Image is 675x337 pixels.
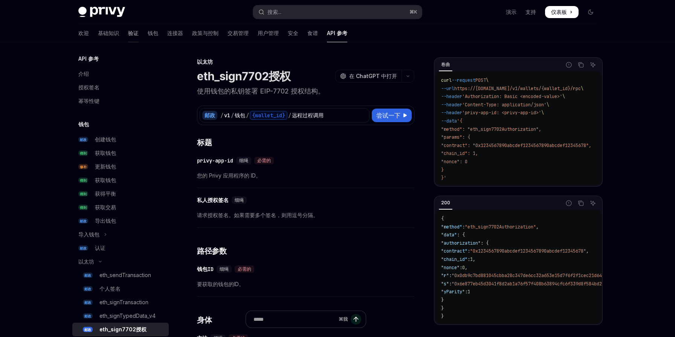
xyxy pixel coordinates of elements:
span: "s" [441,281,449,287]
span: 0 [462,265,465,271]
font: 私人授权签名 [197,197,229,204]
font: ⌘ [409,9,414,15]
font: 基础知识 [98,30,119,36]
button: 切换暗模式 [585,6,597,18]
span: : [460,265,462,271]
font: 授权签名 [78,84,99,90]
font: 获取交易 [95,204,116,210]
font: {wallet_id} [252,112,285,119]
span: } [441,167,444,173]
font: 导入钱包 [78,231,99,237]
span: } [441,313,444,319]
button: 切换导入钱包部分 [72,228,169,241]
font: 邮政 [84,328,91,332]
span: , [586,248,589,254]
font: / [246,112,249,119]
a: 邮政导出钱包 [72,214,169,228]
font: 得到 [80,205,87,210]
span: : [467,248,470,254]
a: 安全 [288,24,298,42]
font: v1 [224,112,230,119]
span: "data" [441,232,457,238]
font: 导出钱包 [95,218,116,224]
span: '{ [457,118,462,124]
font: 演示 [506,9,516,15]
a: 交易管理 [228,24,249,42]
font: 以太坊 [78,258,94,265]
a: 验证 [128,24,139,42]
a: 邮政eth_signTransaction [72,296,169,309]
span: "method": "eth_sign7702Authorization", [441,126,541,132]
span: "params": { [441,134,470,140]
font: API 参考 [327,30,347,36]
span: \ [581,86,583,92]
span: "yParity" [441,289,465,295]
font: 邮政 [205,112,215,118]
font: 必需的 [238,266,251,272]
font: 仪表板 [551,9,567,15]
span: "authorization" [441,240,481,246]
span: , [473,256,475,262]
a: 欢迎 [78,24,89,42]
span: : [449,281,452,287]
font: 更新钱包 [95,163,116,170]
font: 邮政 [80,219,87,223]
span: "contract" [441,248,467,254]
span: { [441,216,444,222]
button: 在 ChatGPT 中打开 [335,70,402,83]
img: 深色标志 [78,7,125,17]
font: 政策与控制 [192,30,218,36]
span: }' [441,175,446,181]
span: : [449,273,452,279]
button: 复制代码块中的内容 [576,60,586,70]
font: 搜索... [267,9,281,15]
span: "0x6e877eb45d3041f8d2ab1a76f57f408b63894cfc6f339d8f584bd26efceae308" [452,281,631,287]
font: 远程过程调用 [292,112,324,119]
font: 细绳 [239,158,248,164]
button: 报告错误代码 [564,198,574,208]
font: 欢迎 [78,30,89,36]
span: : [462,224,465,230]
button: 询问人工智能 [588,198,598,208]
span: } [441,305,444,311]
font: 认证 [95,245,105,251]
font: / [231,112,234,119]
span: curl [441,77,452,83]
span: 'privy-app-id: <privy-app-id>' [462,110,541,116]
a: 幂等性键 [72,94,169,108]
span: \ [541,110,544,116]
font: 连接器 [167,30,183,36]
font: eth_signTypedData_v4 [99,312,156,319]
a: 修补更新钱包 [72,160,169,173]
a: 邮政eth_sendTransaction [72,268,169,282]
a: 邮政eth_signTypedData_v4 [72,309,169,323]
font: eth_sendTransaction [99,272,151,278]
font: eth_sign7702授权 [197,69,291,83]
button: 询问人工智能 [588,60,598,70]
a: 支持 [525,8,536,16]
font: 尝试一下 [376,112,400,119]
font: 验证 [128,30,139,36]
span: : { [457,232,465,238]
a: 基础知识 [98,24,119,42]
font: 要获取的钱包的ID。 [197,281,244,287]
span: --request [452,77,475,83]
span: --header [441,93,462,100]
a: 连接器 [167,24,183,42]
span: \ [547,102,549,108]
a: 食谱 [307,24,318,42]
font: 获得平衡 [95,190,116,197]
a: 授权签名 [72,81,169,94]
font: 200 [441,200,450,205]
font: 得到 [80,151,87,155]
span: --data [441,118,457,124]
span: 'Content-Type: application/json' [462,102,547,108]
button: 报告错误代码 [564,60,574,70]
button: 发送消息 [351,314,361,325]
font: / [288,112,291,119]
font: 交易管理 [228,30,249,36]
span: --header [441,102,462,108]
span: 'Authorization: Basic <encoded-value>' [462,93,562,100]
button: 尝试一下 [372,109,412,122]
span: , [536,224,539,230]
